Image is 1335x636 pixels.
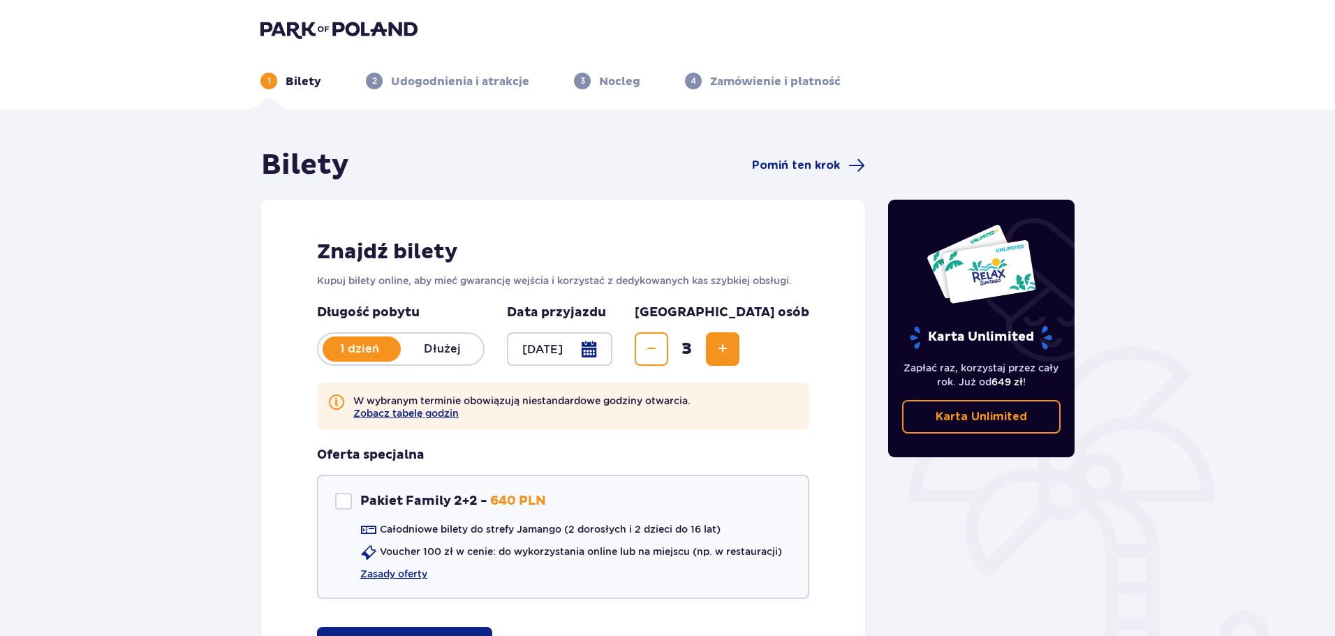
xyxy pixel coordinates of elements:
p: Voucher 100 zł w cenie: do wykorzystania online lub na miejscu (np. w restauracji) [380,545,782,559]
span: 3 [671,339,703,360]
p: Data przyjazdu [507,304,606,321]
button: Zobacz tabelę godzin [353,408,459,419]
p: Pakiet Family 2+2 - [360,493,487,510]
p: Całodniowe bilety do strefy Jamango (2 dorosłych i 2 dzieci do 16 lat) [380,522,721,536]
p: Zamówienie i płatność [710,74,841,89]
h1: Bilety [261,148,349,183]
p: Bilety [286,74,321,89]
p: Karta Unlimited [936,409,1027,424]
h2: Znajdź bilety [317,239,809,265]
a: Zasady oferty [360,567,427,581]
p: 3 [580,75,585,87]
p: 4 [691,75,696,87]
p: Nocleg [599,74,640,89]
p: [GEOGRAPHIC_DATA] osób [635,304,809,321]
button: Decrease [635,332,668,366]
p: Zapłać raz, korzystaj przez cały rok. Już od ! [902,361,1061,389]
p: 1 dzień [318,341,401,357]
p: Udogodnienia i atrakcje [391,74,529,89]
span: Pomiń ten krok [752,158,840,173]
span: 649 zł [991,376,1023,387]
a: Karta Unlimited [902,400,1061,434]
p: Kupuj bilety online, aby mieć gwarancję wejścia i korzystać z dedykowanych kas szybkiej obsługi. [317,274,809,288]
p: 1 [267,75,271,87]
p: 640 PLN [490,493,546,510]
p: Oferta specjalna [317,447,425,464]
p: Długość pobytu [317,304,485,321]
a: Pomiń ten krok [752,157,865,174]
p: W wybranym terminie obowiązują niestandardowe godziny otwarcia. [353,394,691,419]
button: Increase [706,332,739,366]
p: Karta Unlimited [908,325,1054,350]
img: Park of Poland logo [260,20,418,39]
p: 2 [372,75,377,87]
p: Dłużej [401,341,483,357]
